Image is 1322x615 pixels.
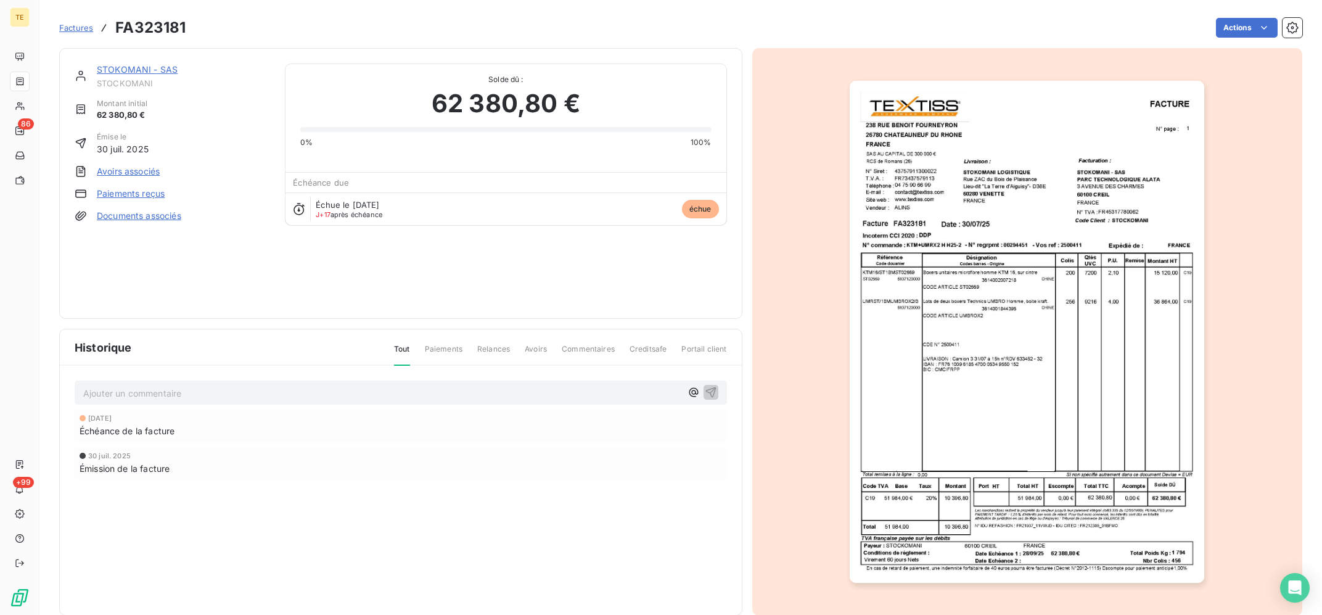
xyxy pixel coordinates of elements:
[1280,573,1310,603] div: Open Intercom Messenger
[115,17,186,39] h3: FA323181
[432,85,580,122] span: 62 380,80 €
[18,118,34,130] span: 86
[300,137,313,148] span: 0%
[10,588,30,608] img: Logo LeanPay
[682,200,719,218] span: échue
[477,344,510,365] span: Relances
[97,78,270,88] span: STOCKOMANI
[300,74,711,85] span: Solde dû :
[316,200,379,210] span: Échue le [DATE]
[80,462,170,475] span: Émission de la facture
[80,424,174,437] span: Échéance de la facture
[316,211,382,218] span: après échéance
[562,344,615,365] span: Commentaires
[97,131,149,142] span: Émise le
[316,210,330,219] span: J+17
[10,7,30,27] div: TE
[97,188,165,200] a: Paiements reçus
[97,64,178,75] a: STOKOMANI - SAS
[630,344,667,365] span: Creditsafe
[97,98,147,109] span: Montant initial
[59,22,93,34] a: Factures
[97,165,160,178] a: Avoirs associés
[97,142,149,155] span: 30 juil. 2025
[59,23,93,33] span: Factures
[850,81,1204,583] img: invoice_thumbnail
[394,344,410,366] span: Tout
[525,344,547,365] span: Avoirs
[88,452,131,460] span: 30 juil. 2025
[293,178,349,188] span: Échéance due
[75,339,132,356] span: Historique
[97,210,181,222] a: Documents associés
[97,109,147,122] span: 62 380,80 €
[681,344,726,365] span: Portail client
[13,477,34,488] span: +99
[425,344,462,365] span: Paiements
[1216,18,1278,38] button: Actions
[88,415,112,422] span: [DATE]
[691,137,712,148] span: 100%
